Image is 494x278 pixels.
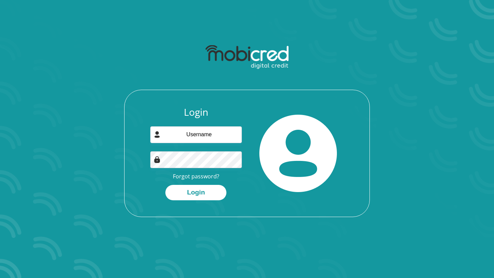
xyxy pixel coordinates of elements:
a: Forgot password? [173,173,219,180]
input: Username [150,126,242,143]
img: Image [154,156,161,163]
img: user-icon image [154,131,161,138]
h3: Login [150,106,242,118]
img: mobicred logo [205,45,288,69]
button: Login [165,185,226,200]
